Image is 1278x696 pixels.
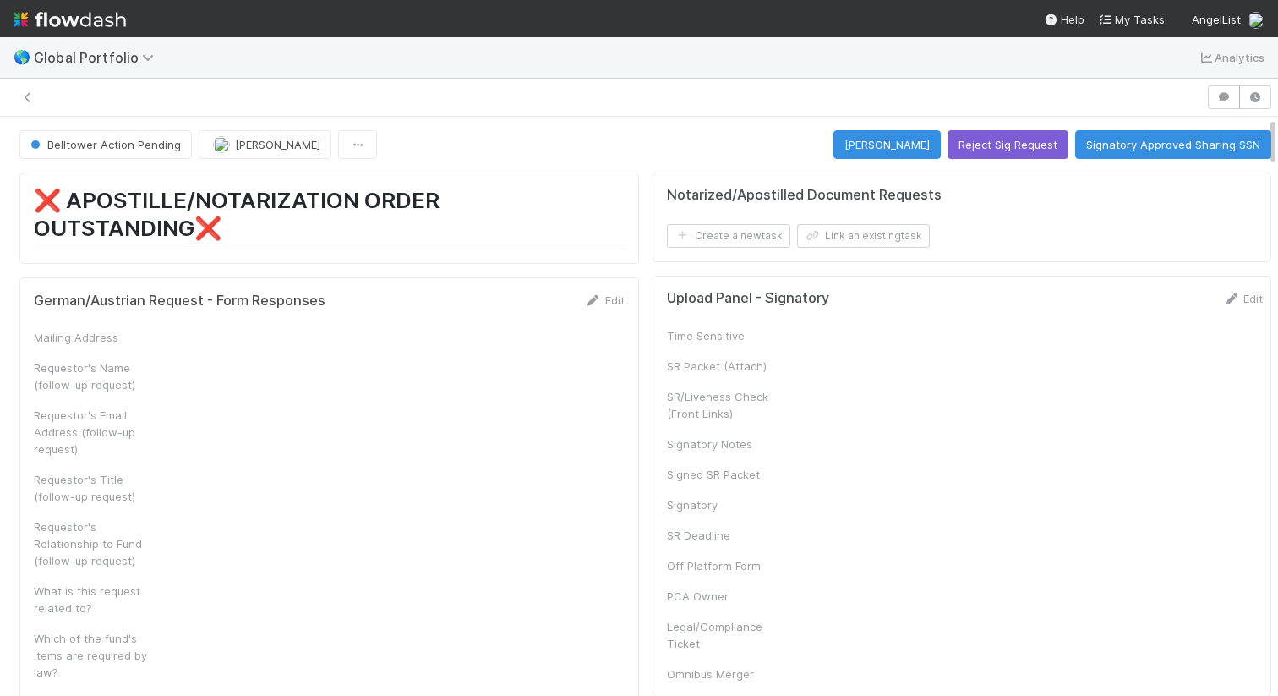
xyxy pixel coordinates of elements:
[199,130,331,159] button: [PERSON_NAME]
[34,187,625,249] h1: ❌ APOSTILLE/NOTARIZATION ORDER OUTSTANDING❌
[14,50,30,64] span: 🌎
[34,630,161,681] div: Which of the fund's items are required by law?
[1223,292,1263,305] a: Edit
[667,666,794,682] div: Omnibus Merger
[213,136,230,153] img: avatar_c584de82-e924-47af-9431-5c284c40472a.png
[667,527,794,544] div: SR Deadline
[667,557,794,574] div: Off Platform Form
[667,496,794,513] div: Signatory
[14,5,126,34] img: logo-inverted-e16ddd16eac7371096b0.svg
[34,407,161,458] div: Requestor's Email Address (follow-up request)
[585,293,625,307] a: Edit
[667,187,942,204] h5: Notarized/Apostilled Document Requests
[948,130,1068,159] button: Reject Sig Request
[235,138,320,151] span: [PERSON_NAME]
[34,471,161,505] div: Requestor's Title (follow-up request)
[1192,13,1241,26] span: AngelList
[667,388,794,422] div: SR/Liveness Check (Front Links)
[667,224,790,248] button: Create a newtask
[667,327,794,344] div: Time Sensitive
[34,518,161,569] div: Requestor's Relationship to Fund (follow-up request)
[667,290,829,307] h5: Upload Panel - Signatory
[667,588,794,605] div: PCA Owner
[833,130,941,159] button: [PERSON_NAME]
[1098,13,1165,26] span: My Tasks
[34,49,162,66] span: Global Portfolio
[667,358,794,375] div: SR Packet (Attach)
[34,359,161,393] div: Requestor's Name (follow-up request)
[34,293,325,310] h5: German/Austrian Request - Form Responses
[34,329,161,346] div: Mailing Address
[1044,11,1084,28] div: Help
[667,436,794,452] div: Signatory Notes
[1075,130,1271,159] button: Signatory Approved Sharing SSN
[1198,47,1264,68] a: Analytics
[797,224,930,248] button: Link an existingtask
[667,618,794,652] div: Legal/Compliance Ticket
[34,583,161,617] div: What is this request related to?
[667,466,794,483] div: Signed SR Packet
[1248,12,1264,29] img: avatar_c584de82-e924-47af-9431-5c284c40472a.png
[1098,11,1165,28] a: My Tasks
